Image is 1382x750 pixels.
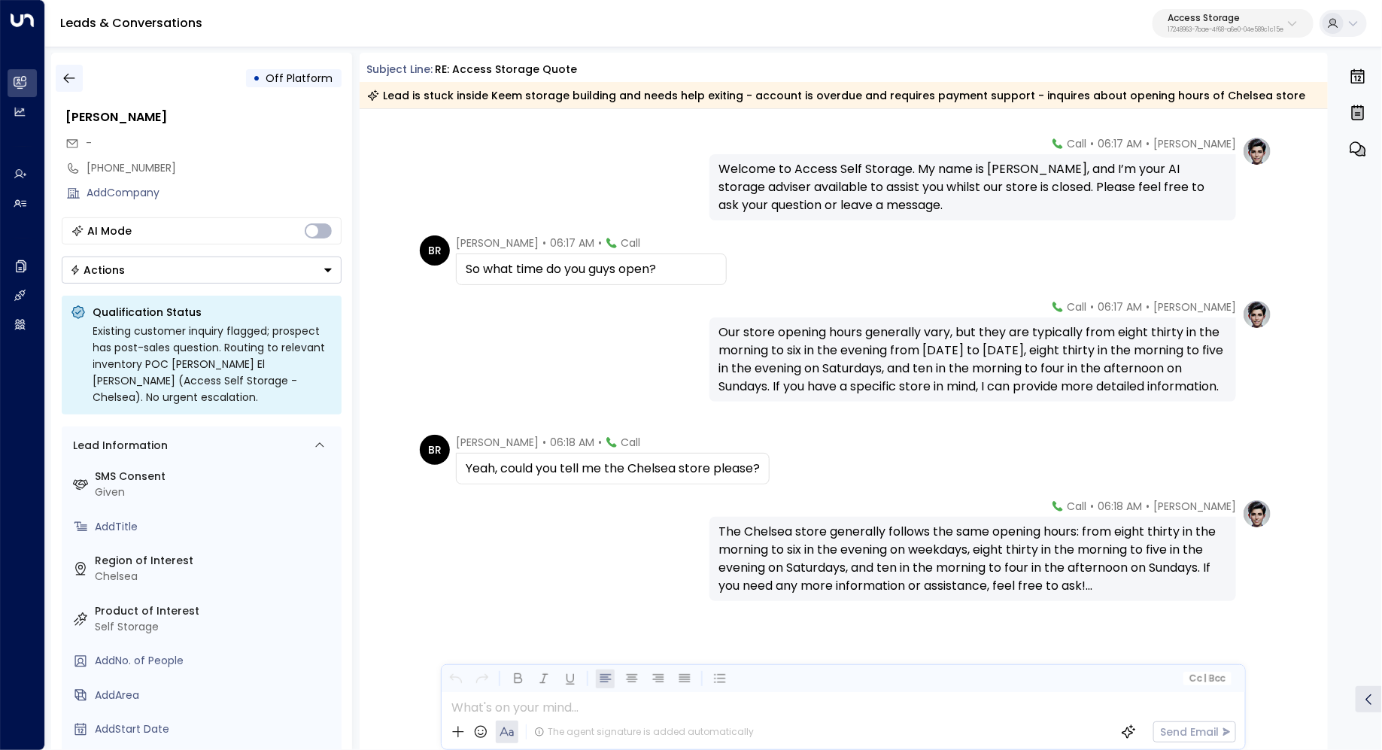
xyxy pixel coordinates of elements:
[96,553,336,569] label: Region of Interest
[68,438,169,454] div: Lead Information
[1242,499,1272,529] img: profile-logo.png
[60,14,202,32] a: Leads & Conversations
[542,235,546,251] span: •
[456,435,539,450] span: [PERSON_NAME]
[88,223,132,238] div: AI Mode
[1153,499,1236,514] span: [PERSON_NAME]
[472,670,491,688] button: Redo
[621,235,640,251] span: Call
[70,263,126,277] div: Actions
[1146,499,1150,514] span: •
[621,435,640,450] span: Call
[1090,499,1094,514] span: •
[367,88,1306,103] div: Lead is stuck inside Keem storage building and needs help exiting - account is overdue and requir...
[420,235,450,266] div: BR
[367,62,433,77] span: Subject Line:
[96,603,336,619] label: Product of Interest
[1153,136,1236,151] span: [PERSON_NAME]
[1183,672,1232,686] button: Cc|Bcc
[96,484,336,500] div: Given
[96,519,336,535] div: AddTitle
[87,135,93,150] span: -
[96,469,336,484] label: SMS Consent
[93,323,333,405] div: Existing customer inquiry flagged; prospect has post-sales question. Routing to relevant inventor...
[96,688,336,703] div: AddArea
[446,670,465,688] button: Undo
[96,721,336,737] div: AddStart Date
[1098,136,1142,151] span: 06:17 AM
[1098,499,1142,514] span: 06:18 AM
[718,160,1227,214] div: Welcome to Access Self Storage. My name is [PERSON_NAME], and I’m your AI storage adviser availab...
[534,725,754,739] div: The agent signature is added automatically
[550,435,594,450] span: 06:18 AM
[96,569,336,585] div: Chelsea
[1204,673,1207,684] span: |
[1090,136,1094,151] span: •
[1067,299,1086,314] span: Call
[96,653,336,669] div: AddNo. of People
[435,62,577,77] div: RE: Access Storage Quote
[1168,14,1283,23] p: Access Storage
[1090,299,1094,314] span: •
[96,619,336,635] div: Self Storage
[62,257,342,284] button: Actions
[420,435,450,465] div: BR
[598,235,602,251] span: •
[1242,299,1272,329] img: profile-logo.png
[1146,136,1150,151] span: •
[1098,299,1142,314] span: 06:17 AM
[62,257,342,284] div: Button group with a nested menu
[456,235,539,251] span: [PERSON_NAME]
[598,435,602,450] span: •
[466,460,760,478] div: Yeah, could you tell me the Chelsea store please?
[718,523,1227,595] div: The Chelsea store generally follows the same opening hours: from eight thirty in the morning to s...
[718,323,1227,396] div: Our store opening hours generally vary, but they are typically from eight thirty in the morning t...
[66,108,342,126] div: [PERSON_NAME]
[93,305,333,320] p: Qualification Status
[1067,499,1086,514] span: Call
[1168,27,1283,33] p: 17248963-7bae-4f68-a6e0-04e589c1c15e
[1153,9,1314,38] button: Access Storage17248963-7bae-4f68-a6e0-04e589c1c15e
[542,435,546,450] span: •
[1242,136,1272,166] img: profile-logo.png
[266,71,333,86] span: Off Platform
[1146,299,1150,314] span: •
[466,260,717,278] div: So what time do you guys open?
[1189,673,1226,684] span: Cc Bcc
[550,235,594,251] span: 06:17 AM
[87,185,342,201] div: AddCompany
[1153,299,1236,314] span: [PERSON_NAME]
[254,65,261,92] div: •
[1067,136,1086,151] span: Call
[87,160,342,176] div: [PHONE_NUMBER]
